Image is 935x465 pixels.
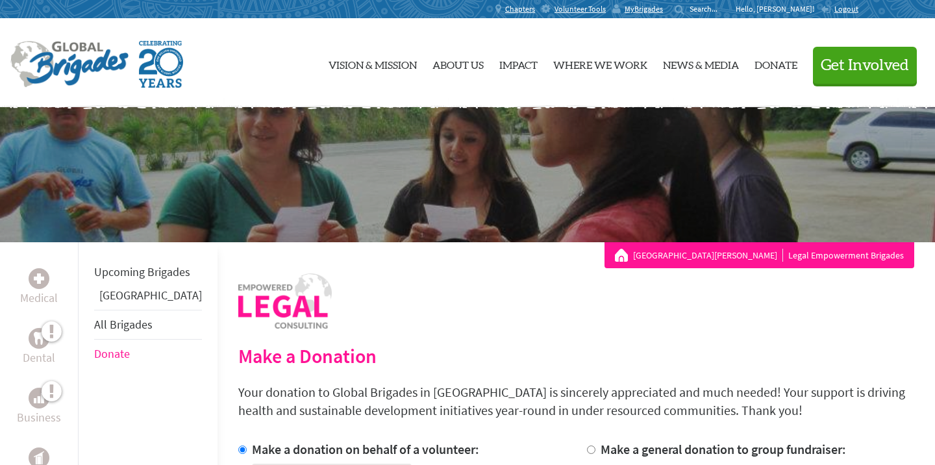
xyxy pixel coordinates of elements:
[553,29,647,97] a: Where We Work
[139,41,183,88] img: Global Brigades Celebrating 20 Years
[432,29,484,97] a: About Us
[505,4,535,14] span: Chapters
[555,4,606,14] span: Volunteer Tools
[499,29,538,97] a: Impact
[633,249,783,262] a: [GEOGRAPHIC_DATA][PERSON_NAME]
[94,317,153,332] a: All Brigades
[23,328,55,367] a: DentalDental
[29,268,49,289] div: Medical
[821,58,909,73] span: Get Involved
[20,289,58,307] p: Medical
[94,346,130,361] a: Donate
[29,328,49,349] div: Dental
[615,249,904,262] div: Legal Empowerment Brigades
[29,388,49,408] div: Business
[736,4,821,14] p: Hello, [PERSON_NAME]!
[834,4,858,14] span: Logout
[813,47,917,84] button: Get Involved
[94,286,202,310] li: Greece
[94,258,202,286] li: Upcoming Brigades
[754,29,797,97] a: Donate
[34,393,44,403] img: Business
[252,441,479,457] label: Make a donation on behalf of a volunteer:
[99,288,202,303] a: [GEOGRAPHIC_DATA]
[20,268,58,307] a: MedicalMedical
[690,4,727,14] input: Search...
[821,4,858,14] a: Logout
[10,41,129,88] img: Global Brigades Logo
[23,349,55,367] p: Dental
[238,383,914,420] p: Your donation to Global Brigades in [GEOGRAPHIC_DATA] is sincerely appreciated and much needed! Y...
[94,310,202,340] li: All Brigades
[34,332,44,344] img: Dental
[625,4,663,14] span: MyBrigades
[34,273,44,284] img: Medical
[17,408,61,427] p: Business
[94,264,190,279] a: Upcoming Brigades
[329,29,417,97] a: Vision & Mission
[34,451,44,464] img: Public Health
[663,29,739,97] a: News & Media
[601,441,846,457] label: Make a general donation to group fundraiser:
[238,273,332,329] img: logo-human-rights.png
[17,388,61,427] a: BusinessBusiness
[238,344,914,368] h2: Make a Donation
[94,340,202,368] li: Donate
